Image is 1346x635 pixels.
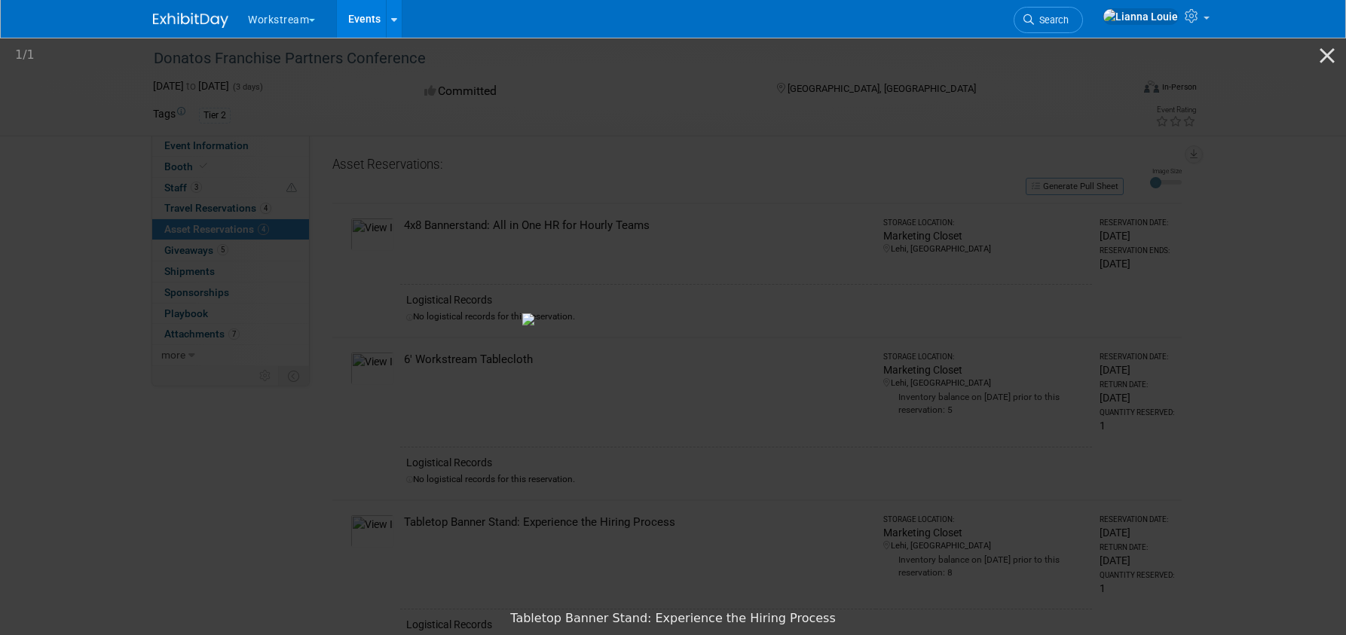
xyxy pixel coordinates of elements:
[1014,7,1083,33] a: Search
[27,47,35,62] span: 1
[15,47,23,62] span: 1
[522,313,824,325] img: Tabletop Banner Stand: Experience the Hiring Process
[1308,38,1346,73] button: Close gallery
[1034,14,1069,26] span: Search
[1103,8,1179,25] img: Lianna Louie
[153,13,228,28] img: ExhibitDay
